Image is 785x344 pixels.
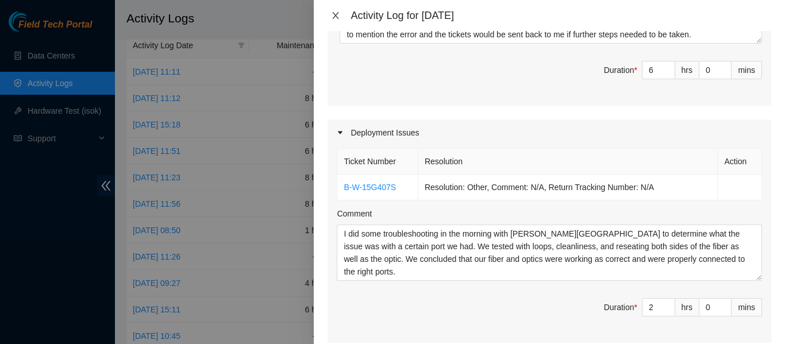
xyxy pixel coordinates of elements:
th: Action [718,149,762,175]
span: close [331,11,340,20]
a: B-W-15G407S [344,183,396,192]
div: Duration [604,301,637,314]
td: Resolution: Other, Comment: N/A, Return Tracking Number: N/A [418,175,718,200]
div: hrs [675,61,699,79]
div: mins [732,61,762,79]
div: mins [732,298,762,316]
div: Activity Log for [DATE] [351,9,771,22]
span: caret-right [337,129,344,136]
div: Duration [604,64,637,76]
th: Resolution [418,149,718,175]
label: Comment [337,207,372,220]
div: hrs [675,298,699,316]
textarea: Comment [337,225,762,281]
th: Ticket Number [337,149,418,175]
div: Deployment Issues [328,119,771,146]
button: Close [328,10,344,21]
